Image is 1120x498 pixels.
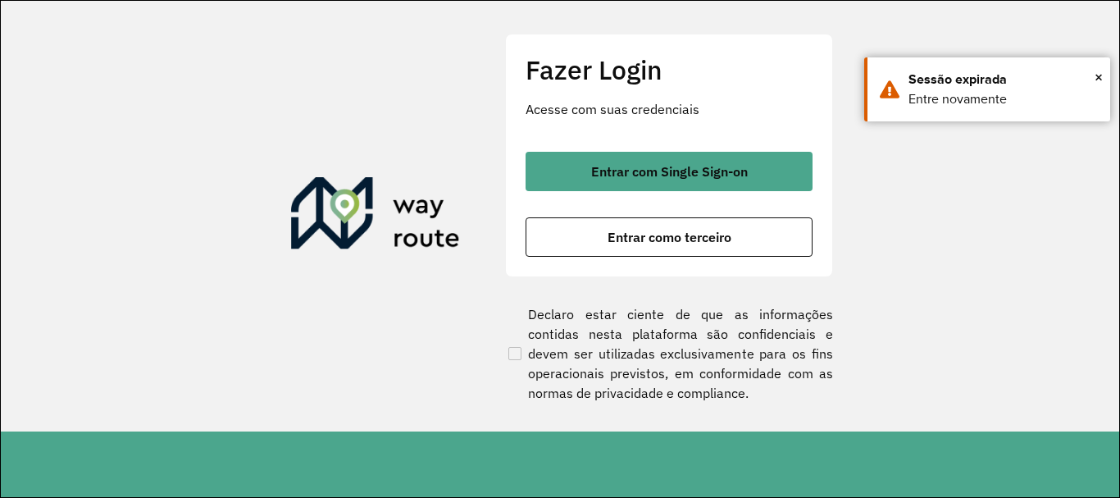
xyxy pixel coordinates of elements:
button: button [526,152,813,191]
span: × [1095,65,1103,89]
button: Close [1095,65,1103,89]
span: Entrar como terceiro [608,231,731,244]
div: Sessão expirada [908,70,1098,89]
img: Roteirizador AmbevTech [291,177,460,256]
h2: Fazer Login [526,54,813,85]
button: button [526,217,813,257]
span: Entrar com Single Sign-on [591,165,748,178]
div: Entre novamente [908,89,1098,109]
p: Acesse com suas credenciais [526,99,813,119]
label: Declaro estar ciente de que as informações contidas nesta plataforma são confidenciais e devem se... [505,304,833,403]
